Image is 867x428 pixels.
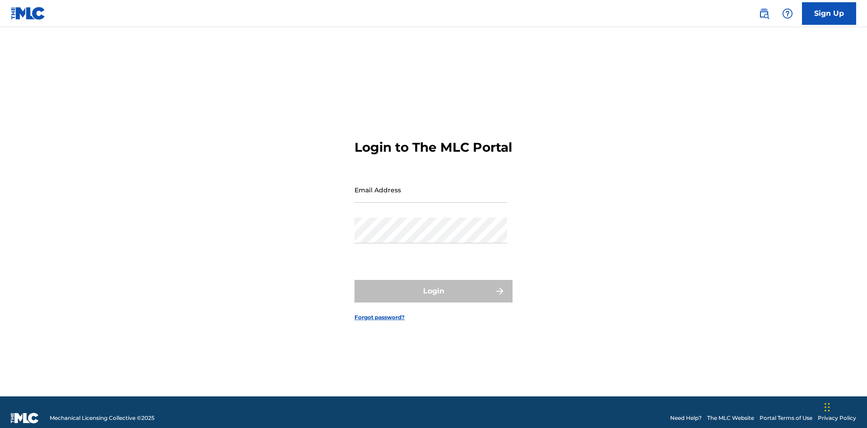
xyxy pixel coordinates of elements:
span: Mechanical Licensing Collective © 2025 [50,414,154,422]
div: Help [778,5,797,23]
a: Portal Terms of Use [760,414,812,422]
div: Drag [825,394,830,421]
a: Public Search [755,5,773,23]
img: search [759,8,769,19]
h3: Login to The MLC Portal [354,140,512,155]
img: MLC Logo [11,7,46,20]
a: Need Help? [670,414,702,422]
a: Sign Up [802,2,856,25]
a: Forgot password? [354,313,405,321]
iframe: Chat Widget [822,385,867,428]
a: The MLC Website [707,414,754,422]
a: Privacy Policy [818,414,856,422]
img: logo [11,413,39,423]
img: help [782,8,793,19]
